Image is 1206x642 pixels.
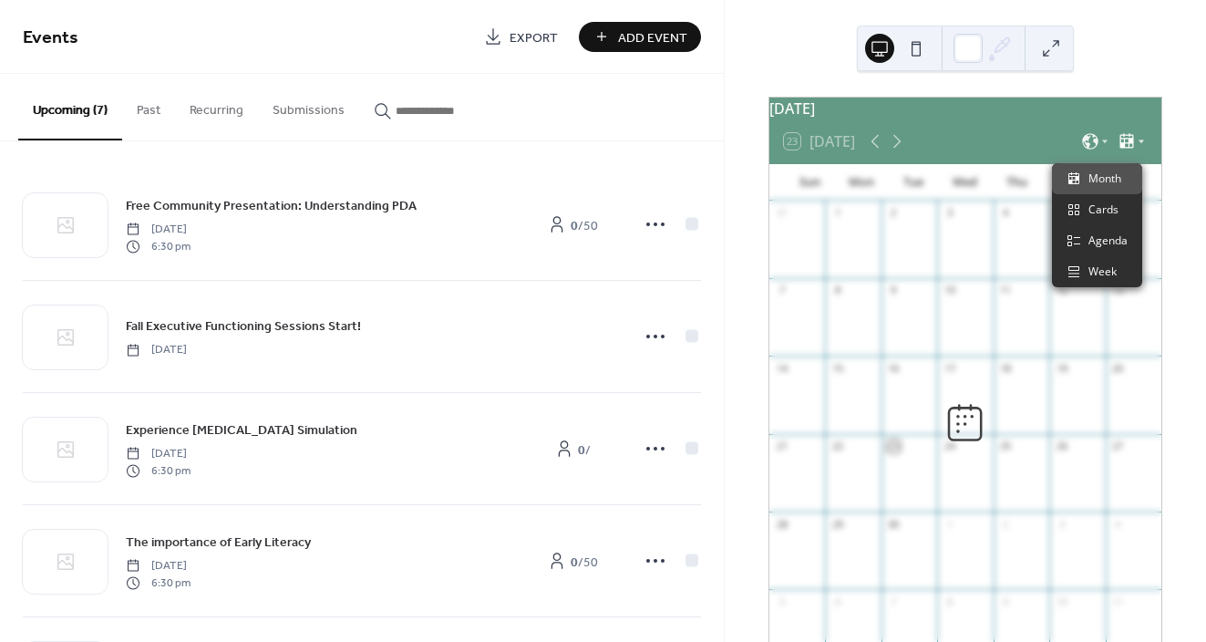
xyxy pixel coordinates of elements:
span: 6:30 pm [126,462,191,479]
b: 0 [571,213,578,238]
div: 29 [830,517,844,531]
button: Submissions [258,74,359,139]
span: / [578,440,591,460]
div: Tue [888,164,940,201]
div: 12 [1055,284,1068,297]
span: Month [1088,171,1121,187]
span: [DATE] [126,558,191,575]
a: Fall Executive Functioning Sessions Start! [126,316,361,337]
button: Past [122,74,175,139]
button: Add Event [579,22,701,52]
span: [DATE] [126,342,187,358]
a: Free Community Presentation: Understanding PDA [126,195,417,216]
div: 4 [999,206,1013,220]
div: 15 [830,361,844,375]
div: 8 [830,284,844,297]
div: 1 [943,517,956,531]
a: Export [470,22,572,52]
div: 6 [830,595,844,608]
div: 3 [943,206,956,220]
span: Experience [MEDICAL_DATA] Simulation [126,421,357,440]
div: 13 [1111,284,1125,297]
b: 0 [571,550,578,575]
span: Week [1088,264,1117,280]
button: Upcoming (7) [18,74,122,140]
span: 6:30 pm [126,575,191,591]
div: 16 [887,361,901,375]
span: Agenda [1088,233,1128,249]
div: 3 [1055,517,1068,531]
div: 10 [1055,595,1068,608]
span: Free Community Presentation: Understanding PDA [126,197,417,216]
div: 24 [943,440,956,453]
div: 4 [1111,517,1125,531]
div: 11 [1111,595,1125,608]
div: Fri [1043,164,1095,201]
div: 8 [943,595,956,608]
div: Wed [939,164,991,201]
span: The importance of Early Literacy [126,533,311,553]
span: / 50 [571,216,598,235]
div: 2 [887,206,901,220]
div: Thu [991,164,1043,201]
div: 20 [1111,361,1125,375]
div: 7 [887,595,901,608]
div: 7 [775,284,789,297]
span: Add Event [618,28,687,47]
a: The importance of Early Literacy [126,532,311,553]
div: 28 [775,517,789,531]
a: 0/50 [528,210,619,240]
div: 14 [775,361,789,375]
span: Cards [1088,202,1118,218]
span: Export [510,28,558,47]
div: 22 [830,440,844,453]
div: 18 [999,361,1013,375]
div: 31 [775,206,789,220]
button: Recurring [175,74,258,139]
div: 5 [775,595,789,608]
div: 1 [830,206,844,220]
a: 0/50 [528,546,619,576]
div: 17 [943,361,956,375]
div: 10 [943,284,956,297]
div: 19 [1055,361,1068,375]
div: 2 [999,517,1013,531]
div: 21 [775,440,789,453]
div: Mon [836,164,888,201]
span: / 50 [571,553,598,572]
div: 23 [887,440,901,453]
div: [DATE] [769,98,1161,119]
div: 27 [1111,440,1125,453]
div: 9 [999,595,1013,608]
a: Experience [MEDICAL_DATA] Simulation [126,419,357,440]
b: 0 [578,438,585,462]
div: 25 [999,440,1013,453]
span: Fall Executive Functioning Sessions Start! [126,317,361,337]
div: 9 [887,284,901,297]
div: 30 [887,517,901,531]
div: 26 [1055,440,1068,453]
div: 11 [999,284,1013,297]
div: Sun [784,164,836,201]
span: [DATE] [126,446,191,462]
a: 0/ [528,434,619,464]
span: [DATE] [126,222,191,238]
span: 6:30 pm [126,238,191,254]
span: Events [23,20,78,56]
